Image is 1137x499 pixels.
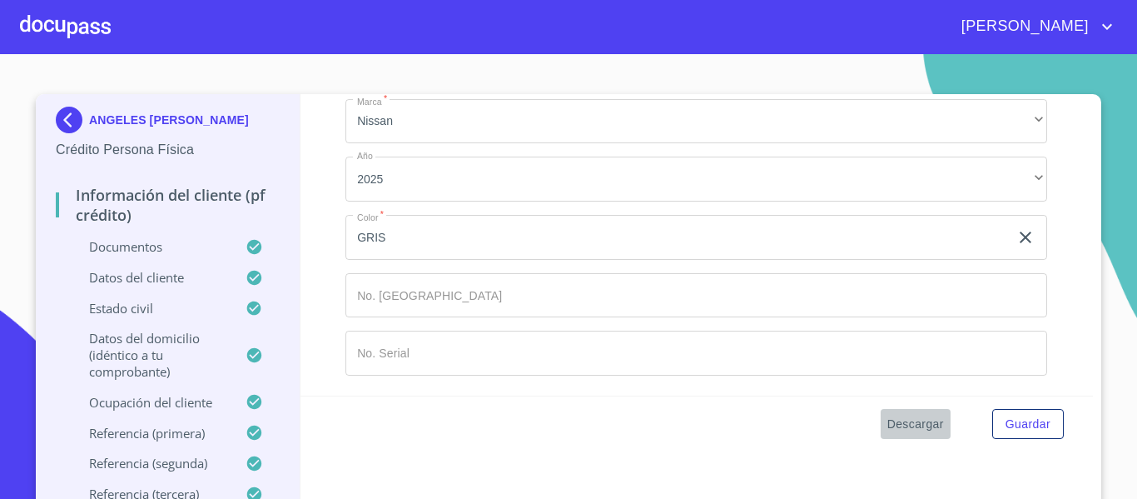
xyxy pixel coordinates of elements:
p: Referencia (segunda) [56,455,246,472]
span: [PERSON_NAME] [949,13,1097,40]
p: Datos del cliente [56,269,246,286]
span: Guardar [1005,414,1050,435]
button: Guardar [992,409,1064,440]
p: Documentos [56,238,246,255]
div: Nissan [345,99,1047,144]
p: Crédito Persona Física [56,140,280,160]
button: account of current user [949,13,1117,40]
p: Ocupación del Cliente [56,394,246,411]
div: 2025 [345,157,1047,202]
button: clear input [1015,227,1035,247]
p: Información del cliente (PF crédito) [56,185,280,225]
p: ANGELES [PERSON_NAME] [89,113,249,127]
p: Estado Civil [56,300,246,317]
span: Descargar [887,414,944,435]
img: Docupass spot blue [56,107,89,133]
p: Referencia (primera) [56,425,246,442]
p: Datos del domicilio (idéntico a tu comprobante) [56,330,246,380]
div: ANGELES [PERSON_NAME] [56,107,280,140]
button: Descargar [881,409,951,440]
